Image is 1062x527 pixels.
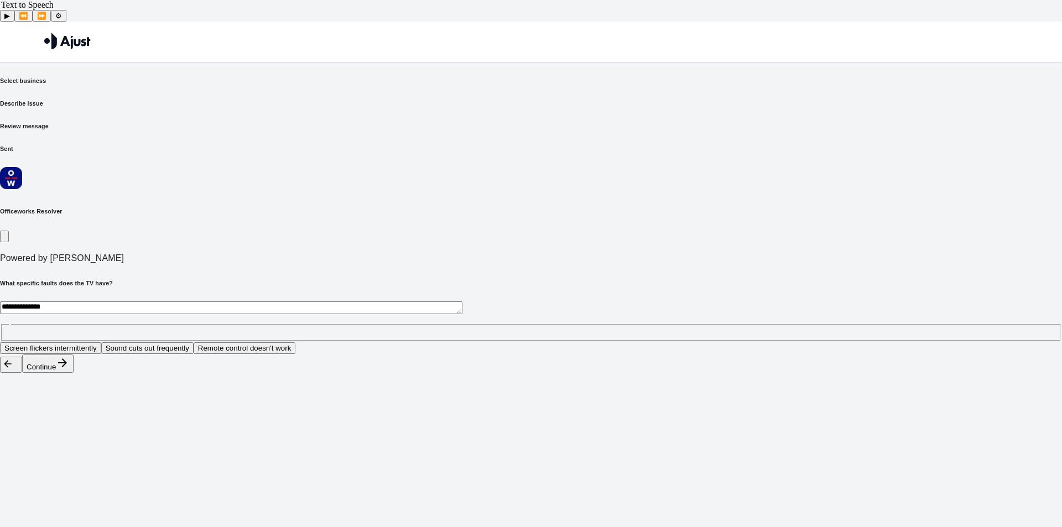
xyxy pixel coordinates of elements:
[51,10,66,22] button: Settings
[194,342,295,354] button: Remote control doesn't work
[14,10,33,22] button: Previous
[44,33,91,49] img: Ajust
[33,10,51,22] button: Forward
[101,342,194,354] button: Sound cuts out frequently
[22,354,74,373] button: Continue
